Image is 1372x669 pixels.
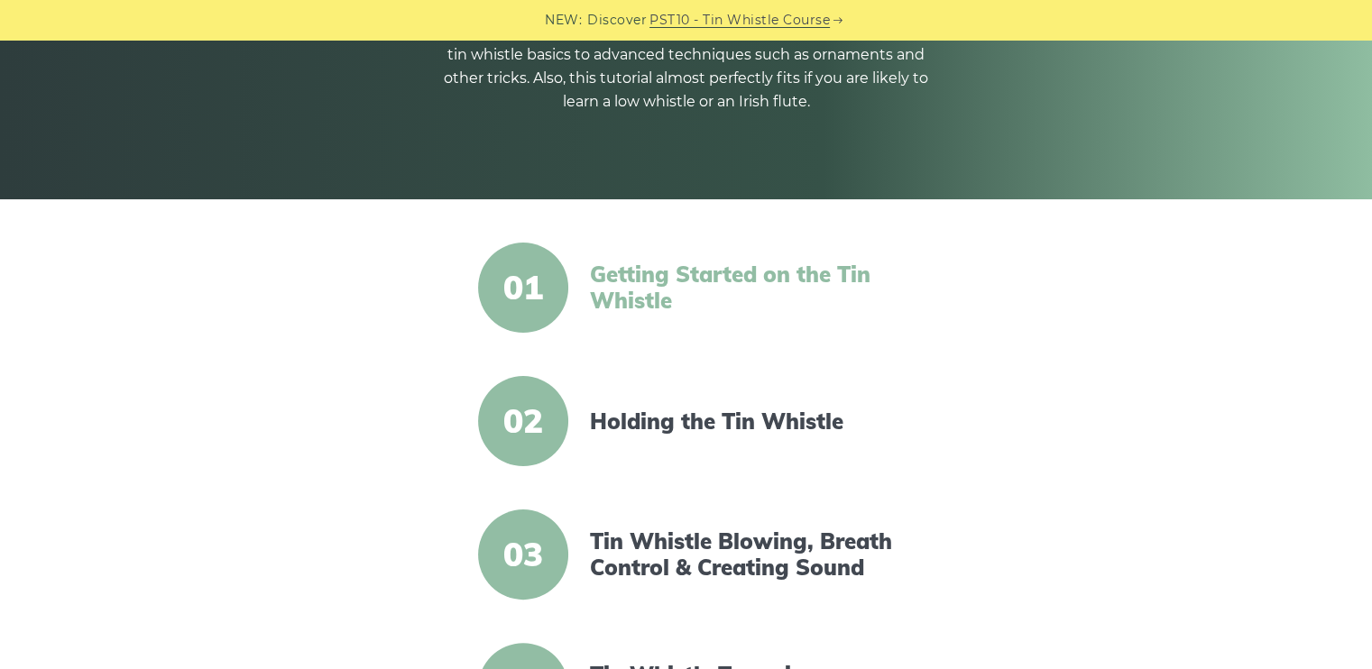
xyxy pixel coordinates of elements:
[649,10,830,31] a: PST10 - Tin Whistle Course
[545,10,582,31] span: NEW:
[478,509,568,600] span: 03
[478,376,568,466] span: 02
[587,10,647,31] span: Discover
[590,528,900,581] a: Tin Whistle Blowing, Breath Control & Creating Sound
[478,243,568,333] span: 01
[590,408,900,435] a: Holding the Tin Whistle
[590,261,900,314] a: Getting Started on the Tin Whistle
